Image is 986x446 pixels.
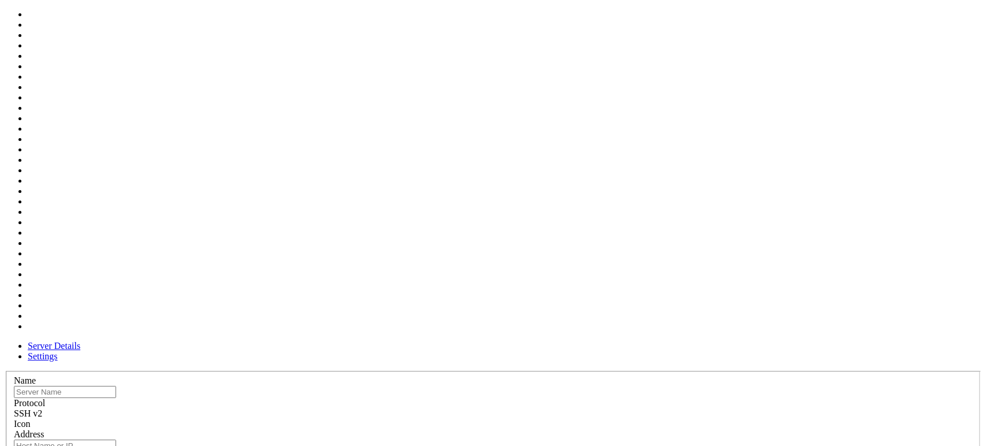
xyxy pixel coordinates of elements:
label: Name [14,376,36,385]
label: Protocol [14,398,45,408]
a: Settings [28,351,58,361]
div: SSH v2 [14,408,972,419]
label: Icon [14,419,30,429]
label: Address [14,429,44,439]
span: SSH v2 [14,408,42,418]
a: Server Details [28,341,80,351]
input: Server Name [14,386,116,398]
